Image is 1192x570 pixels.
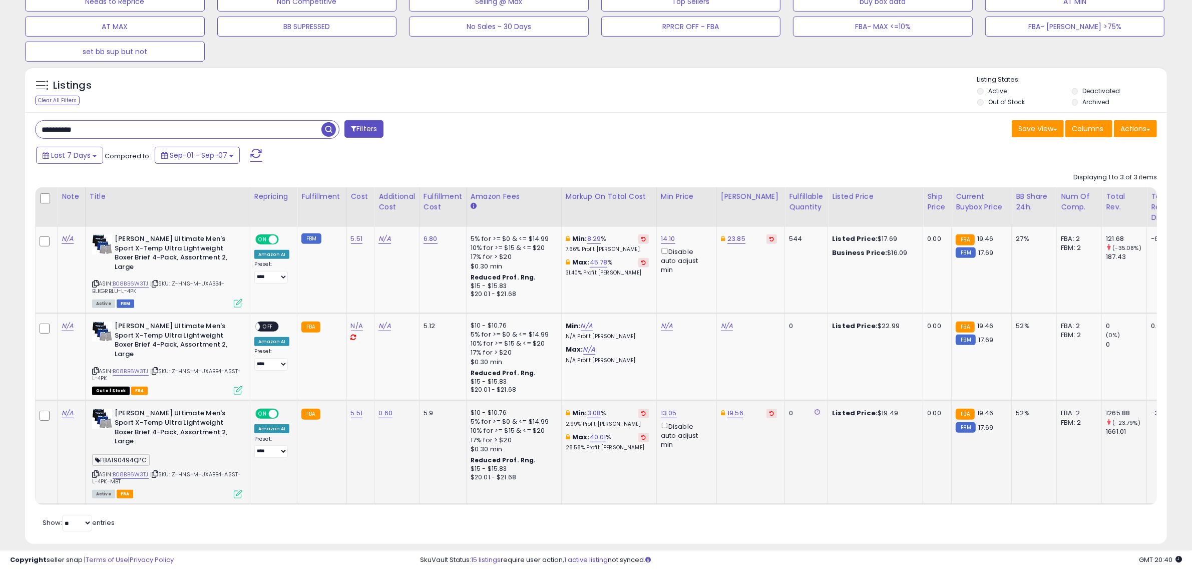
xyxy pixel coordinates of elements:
[566,258,649,276] div: %
[254,424,289,433] div: Amazon AI
[1114,120,1157,137] button: Actions
[301,409,320,420] small: FBA
[301,322,320,333] small: FBA
[1016,409,1049,418] div: 52%
[115,322,236,361] b: [PERSON_NAME] Ultimate Men's Sport X-Temp Ultra Lightweight Boxer Brief 4-Pack, Assortment 2, Large
[566,333,649,340] p: N/A Profit [PERSON_NAME]
[471,358,554,367] div: $0.30 min
[721,191,780,202] div: [PERSON_NAME]
[105,151,151,161] span: Compared to:
[661,191,712,202] div: Min Price
[1106,409,1146,418] div: 1265.88
[1106,427,1146,436] div: 1661.01
[832,322,915,331] div: $22.99
[1106,252,1146,261] div: 187.43
[977,234,994,243] span: 19.46
[420,555,1182,565] div: SkuVault Status: require user action, not synced.
[424,191,462,212] div: Fulfillment Cost
[572,234,587,243] b: Min:
[832,321,878,331] b: Listed Price:
[1061,409,1094,418] div: FBA: 2
[956,247,975,258] small: FBM
[1016,191,1052,212] div: BB Share 24h.
[572,257,590,267] b: Max:
[985,17,1165,37] button: FBA- [PERSON_NAME] >75%
[1113,419,1140,427] small: (-23.79%)
[424,322,459,331] div: 5.12
[351,321,363,331] a: N/A
[564,555,608,564] a: 1 active listing
[956,191,1007,212] div: Current Buybox Price
[301,233,321,244] small: FBM
[471,234,554,243] div: 5% for >= $0 & <= $14.99
[661,421,709,449] div: Disable auto adjust min
[92,409,242,497] div: ASIN:
[351,408,363,418] a: 5.51
[927,409,944,418] div: 0.00
[471,445,554,454] div: $0.30 min
[471,290,554,299] div: $20.01 - $21.68
[92,490,115,498] span: All listings currently available for purchase on Amazon
[471,386,554,394] div: $20.01 - $21.68
[301,191,342,202] div: Fulfillment
[1061,331,1094,340] div: FBM: 2
[590,432,606,442] a: 40.01
[92,387,130,395] span: All listings that are currently out of stock and unavailable for purchase on Amazon
[471,243,554,252] div: 10% for >= $15 & <= $20
[1061,243,1094,252] div: FBM: 2
[471,426,554,435] div: 10% for >= $15 & <= $20
[587,234,601,244] a: 8.29
[1151,234,1174,243] div: -65.75
[661,246,709,274] div: Disable auto adjust min
[113,470,149,479] a: B08BB6W3TJ
[566,191,652,202] div: Markup on Total Cost
[254,191,293,202] div: Repricing
[254,261,289,283] div: Preset:
[583,345,595,355] a: N/A
[1061,191,1097,212] div: Num of Comp.
[92,300,115,308] span: All listings currently available for purchase on Amazon
[256,410,269,418] span: ON
[471,436,554,445] div: 17% for > $20
[424,409,459,418] div: 5.9
[254,337,289,346] div: Amazon AI
[956,335,975,345] small: FBM
[277,235,293,244] span: OFF
[572,432,590,442] b: Max:
[351,234,363,244] a: 5.51
[92,322,242,394] div: ASIN:
[1151,409,1174,418] div: -395.13
[471,202,477,211] small: Amazon Fees.
[1072,124,1103,134] span: Columns
[566,269,649,276] p: 31.40% Profit [PERSON_NAME]
[254,250,289,259] div: Amazon AI
[661,321,673,331] a: N/A
[113,279,149,288] a: B08BB6W3TJ
[90,191,246,202] div: Title
[471,339,554,348] div: 10% for >= $15 & <= $20
[832,248,887,257] b: Business Price:
[977,408,994,418] span: 19.46
[471,456,536,464] b: Reduced Prof. Rng.
[10,555,174,565] div: seller snap | |
[1139,555,1182,564] span: 2025-09-15 20:40 GMT
[92,409,112,429] img: 41X9eqCEivL._SL40_.jpg
[277,410,293,418] span: OFF
[988,98,1025,106] label: Out of Stock
[25,42,205,62] button: set bb sup but not
[115,234,236,274] b: [PERSON_NAME] Ultimate Men's Sport X-Temp Ultra Lightweight Boxer Brief 4-Pack, Assortment 2, Large
[789,409,820,418] div: 0
[117,490,134,498] span: FBA
[956,322,974,333] small: FBA
[51,150,91,160] span: Last 7 Days
[832,408,878,418] b: Listed Price:
[1061,418,1094,427] div: FBM: 2
[1106,191,1142,212] div: Total Rev.
[566,409,649,427] div: %
[988,87,1007,95] label: Active
[471,273,536,281] b: Reduced Prof. Rng.
[471,348,554,357] div: 17% for > $20
[471,555,501,564] a: 15 listings
[956,234,974,245] small: FBA
[62,234,74,244] a: N/A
